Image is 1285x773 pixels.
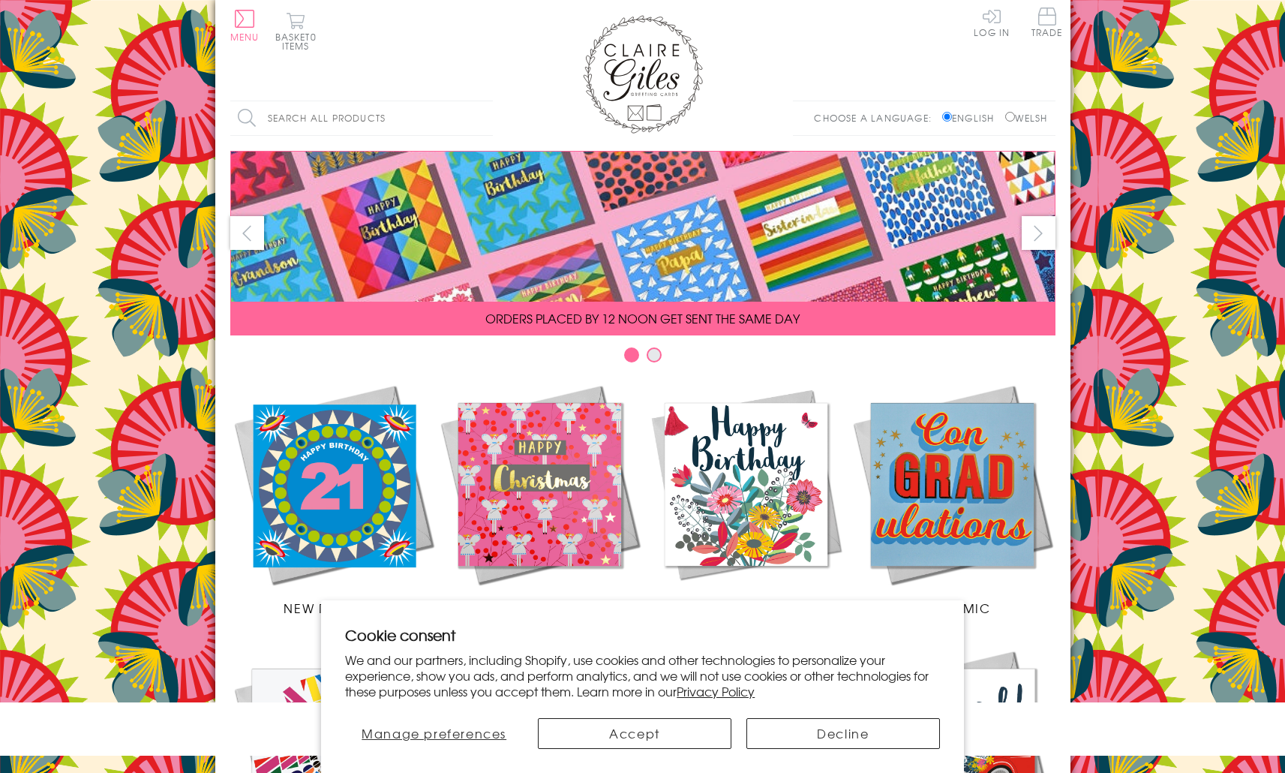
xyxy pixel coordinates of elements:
a: New Releases [230,381,437,617]
input: Welsh [1005,112,1015,122]
button: Carousel Page 2 [647,347,662,362]
h2: Cookie consent [345,624,940,645]
a: Birthdays [643,381,849,617]
span: ORDERS PLACED BY 12 NOON GET SENT THE SAME DAY [485,309,800,327]
label: English [942,111,1001,125]
button: prev [230,216,264,250]
span: New Releases [284,599,382,617]
input: English [942,112,952,122]
span: Birthdays [710,599,782,617]
div: Carousel Pagination [230,347,1055,370]
span: Academic [914,599,991,617]
button: Decline [746,718,940,749]
button: Menu [230,10,260,41]
button: Carousel Page 1 (Current Slide) [624,347,639,362]
p: We and our partners, including Shopify, use cookies and other technologies to personalize your ex... [345,652,940,699]
a: Academic [849,381,1055,617]
a: Privacy Policy [677,682,755,700]
a: Trade [1031,8,1063,40]
img: Claire Giles Greetings Cards [583,15,703,134]
button: Basket0 items [275,12,317,50]
span: 0 items [282,30,317,53]
label: Welsh [1005,111,1048,125]
a: Christmas [437,381,643,617]
input: Search all products [230,101,493,135]
span: Trade [1031,8,1063,37]
span: Menu [230,30,260,44]
span: Manage preferences [362,724,506,742]
p: Choose a language: [814,111,939,125]
button: Manage preferences [345,718,523,749]
button: next [1022,216,1055,250]
a: Log In [974,8,1010,37]
input: Search [478,101,493,135]
button: Accept [538,718,731,749]
span: Christmas [501,599,578,617]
